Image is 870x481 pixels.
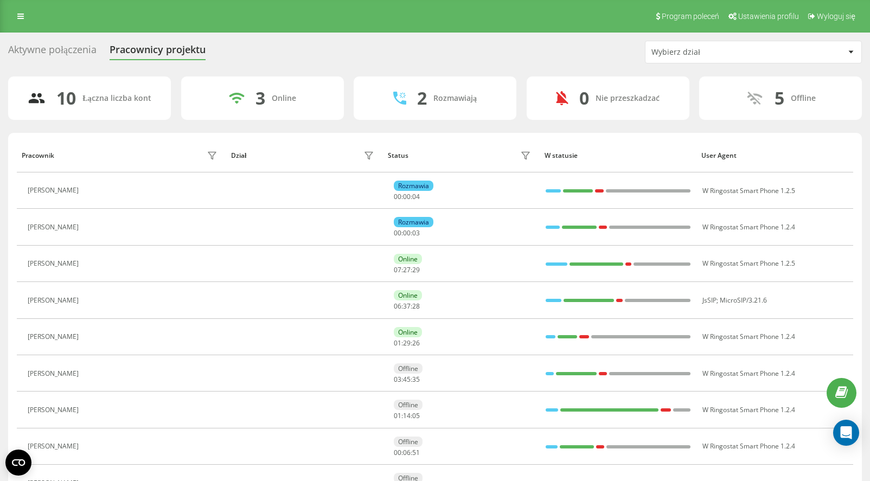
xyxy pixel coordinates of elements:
span: 00 [394,228,401,238]
span: 29 [403,338,411,348]
div: Rozmawia [394,181,433,191]
div: 10 [56,88,76,108]
span: 06 [403,448,411,457]
div: Nie przeszkadzać [596,94,660,103]
div: Pracownik [22,152,54,159]
div: : : [394,449,420,457]
span: 00 [394,448,401,457]
div: Offline [394,437,423,447]
div: Wybierz dział [651,48,781,57]
div: Dział [231,152,246,159]
div: Online [394,254,422,264]
div: [PERSON_NAME] [28,333,81,341]
div: 5 [775,88,784,108]
span: 29 [412,265,420,274]
div: [PERSON_NAME] [28,187,81,194]
div: [PERSON_NAME] [28,406,81,414]
div: User Agent [701,152,848,159]
div: Pracownicy projektu [110,44,206,61]
div: Offline [394,363,423,374]
div: [PERSON_NAME] [28,297,81,304]
button: Open CMP widget [5,450,31,476]
span: 01 [394,411,401,420]
span: Ustawienia profilu [738,12,799,21]
span: 27 [403,265,411,274]
div: Status [388,152,408,159]
div: Offline [791,94,816,103]
div: : : [394,303,420,310]
span: 35 [412,375,420,384]
span: 03 [412,228,420,238]
span: W Ringostat Smart Phone 1.2.4 [702,405,795,414]
div: 3 [255,88,265,108]
span: 06 [394,302,401,311]
div: 0 [579,88,589,108]
div: : : [394,339,420,347]
div: Online [394,327,422,337]
span: W Ringostat Smart Phone 1.2.4 [702,369,795,378]
span: Program poleceń [662,12,719,21]
span: 00 [403,228,411,238]
div: Open Intercom Messenger [833,420,859,446]
span: Wyloguj się [817,12,855,21]
div: [PERSON_NAME] [28,370,81,377]
span: 51 [412,448,420,457]
span: 26 [412,338,420,348]
div: : : [394,412,420,420]
div: : : [394,193,420,201]
div: Rozmawia [394,217,433,227]
div: Rozmawiają [433,94,477,103]
span: 28 [412,302,420,311]
span: 37 [403,302,411,311]
span: 07 [394,265,401,274]
span: W Ringostat Smart Phone 1.2.4 [702,332,795,341]
span: 00 [394,192,401,201]
span: 03 [394,375,401,384]
div: : : [394,229,420,237]
span: JsSIP [702,296,717,305]
div: Offline [394,400,423,410]
span: W Ringostat Smart Phone 1.2.4 [702,441,795,451]
div: [PERSON_NAME] [28,442,81,450]
div: Łączna liczba kont [82,94,151,103]
span: W Ringostat Smart Phone 1.2.5 [702,186,795,195]
span: 14 [403,411,411,420]
span: MicroSIP/3.21.6 [720,296,767,305]
span: 45 [403,375,411,384]
div: Online [394,290,422,300]
span: 05 [412,411,420,420]
div: 2 [417,88,427,108]
div: W statusie [545,152,691,159]
div: : : [394,266,420,274]
div: [PERSON_NAME] [28,223,81,231]
span: 04 [412,192,420,201]
div: : : [394,376,420,383]
span: 01 [394,338,401,348]
div: Aktywne połączenia [8,44,97,61]
span: 00 [403,192,411,201]
span: W Ringostat Smart Phone 1.2.4 [702,222,795,232]
div: [PERSON_NAME] [28,260,81,267]
span: W Ringostat Smart Phone 1.2.5 [702,259,795,268]
div: Online [272,94,296,103]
